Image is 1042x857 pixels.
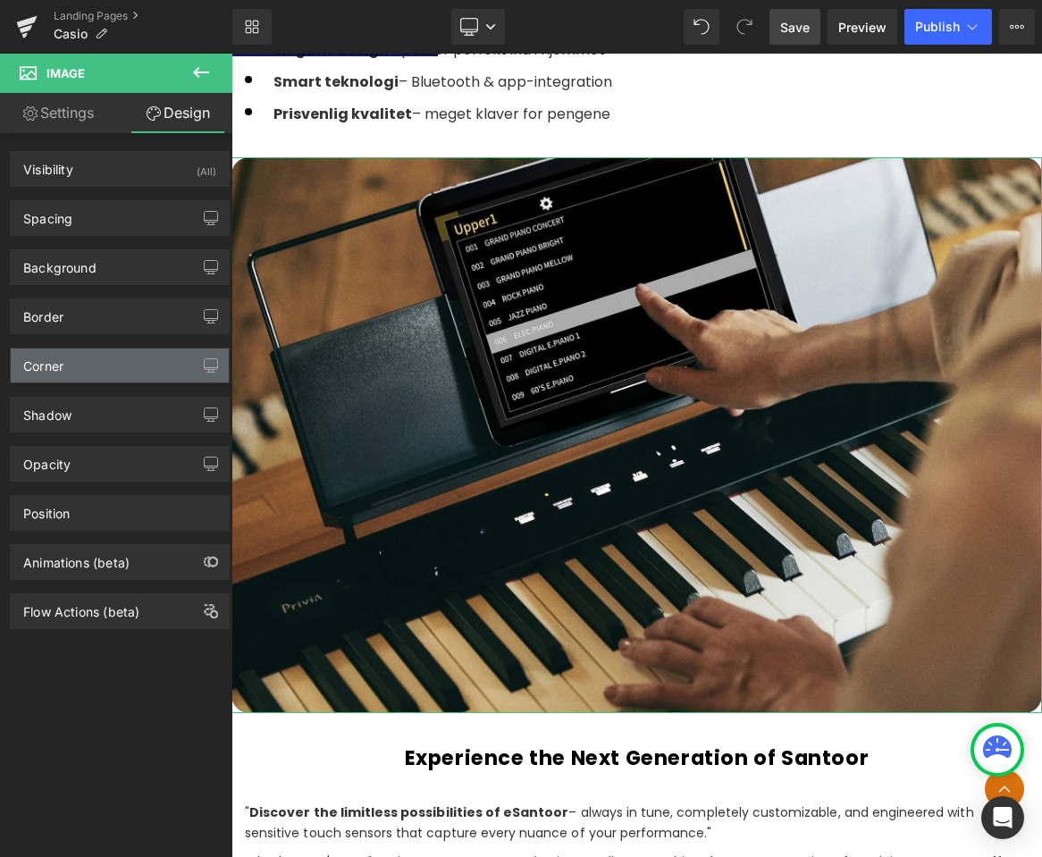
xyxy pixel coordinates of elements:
[13,798,797,838] p: Whether you're performing on stage, composing in a studio, or teaching the next generation of mus...
[23,152,73,177] div: Visibility
[727,9,762,45] button: Redo
[167,18,381,38] span: – Bluetooth & app-integration
[120,93,236,133] a: Design
[828,9,897,45] a: Preview
[23,545,130,570] div: Animations (beta)
[23,349,63,374] div: Corner
[54,9,232,23] a: Landing Pages
[23,201,72,226] div: Spacing
[23,447,71,472] div: Opacity
[232,9,272,45] a: New Library
[42,18,167,38] strong: Smart teknologi
[181,50,379,71] span: – meget klaver for pengene
[18,750,337,768] strong: Discover the limitless possibilities of eSantoor
[13,749,797,789] p: " – always in tune, completely customizable, and engineered with sensitive touch sensors that cap...
[13,686,797,723] h3: Experience the Next Generation of Santoor
[42,50,181,71] strong: Prisvenlig kvalitet
[46,66,85,80] span: Image
[23,496,70,521] div: Position
[981,796,1024,839] div: Open Intercom Messenger
[23,250,97,275] div: Background
[23,299,63,324] div: Border
[54,27,88,41] span: Casio
[684,9,719,45] button: Undo
[197,152,216,181] div: (All)
[999,9,1035,45] button: More
[915,20,960,34] span: Publish
[780,18,810,37] span: Save
[904,9,992,45] button: Publish
[23,398,71,423] div: Shadow
[23,594,139,619] div: Flow Actions (beta)
[838,18,887,37] span: Preview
